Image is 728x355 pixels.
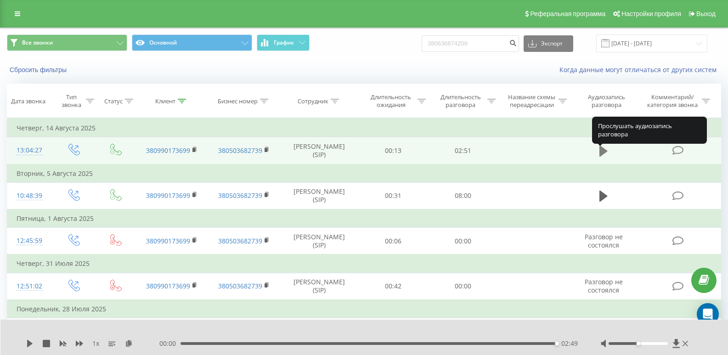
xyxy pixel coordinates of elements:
button: Основной [132,34,252,51]
a: 380990173699 [146,146,190,155]
div: 12:45:59 [17,232,43,250]
td: 00:00 [428,318,498,345]
div: Accessibility label [636,342,640,345]
div: 10:48:39 [17,187,43,205]
td: Понедельник, 28 Июля 2025 [7,300,721,318]
td: 00:31 [358,182,428,209]
span: Выход [696,10,716,17]
div: Дата звонка [11,97,45,105]
div: Open Intercom Messenger [697,303,719,325]
a: 380503682739 [218,191,262,200]
td: Четверг, 14 Августа 2025 [7,119,721,137]
a: 380990173699 [146,191,190,200]
div: Комментарий/категория звонка [646,93,700,109]
td: Четверг, 31 Июля 2025 [7,254,721,273]
td: [PERSON_NAME] (SIP) [280,228,358,255]
span: Настройки профиля [621,10,681,17]
div: Сотрудник [298,97,328,105]
td: [PERSON_NAME] (SIP) [280,137,358,164]
span: 1 x [92,339,99,348]
td: 02:51 [428,137,498,164]
div: Аудиозапись разговора [578,93,635,109]
div: Длительность разговора [436,93,485,109]
td: Пятница, 1 Августа 2025 [7,209,721,228]
button: Экспорт [524,35,573,52]
td: [PERSON_NAME] (SIP) [280,182,358,209]
td: [PERSON_NAME] (SIP) [280,273,358,300]
td: 00:00 [428,228,498,255]
div: Длительность ожидания [367,93,415,109]
button: График [257,34,310,51]
td: 00:42 [358,273,428,300]
span: Все звонки [22,39,53,46]
button: Все звонки [7,34,127,51]
td: 00:00 [428,273,498,300]
a: 380990173699 [146,282,190,290]
div: Accessibility label [555,342,559,345]
a: 380503682739 [218,146,262,155]
span: Разговор не состоялся [585,232,623,249]
div: Бизнес номер [218,97,258,105]
span: Разговор не состоялся [585,277,623,294]
div: 13:04:27 [17,141,43,159]
div: Название схемы переадресации [507,93,556,109]
div: Клиент [155,97,175,105]
div: Статус [104,97,123,105]
span: График [274,39,294,46]
td: 08:00 [428,182,498,209]
div: Тип звонка [60,93,83,109]
div: Прослушать аудиозапись разговора [592,117,707,144]
span: 02:49 [561,339,578,348]
a: Когда данные могут отличаться от других систем [559,65,721,74]
span: 00:00 [159,339,181,348]
span: Реферальная программа [530,10,605,17]
td: 00:13 [358,137,428,164]
a: 380990173699 [146,237,190,245]
button: Сбросить фильтры [7,66,71,74]
input: Поиск по номеру [422,35,519,52]
div: 12:51:02 [17,277,43,295]
a: 380503682739 [218,237,262,245]
a: 380503682739 [218,282,262,290]
td: 00:47 [358,318,428,345]
td: Вторник, 5 Августа 2025 [7,164,721,183]
td: [PERSON_NAME] (SIP) [280,318,358,345]
td: 00:06 [358,228,428,255]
